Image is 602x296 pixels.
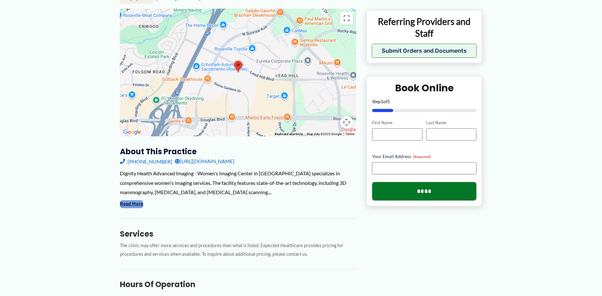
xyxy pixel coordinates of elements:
[120,241,356,259] p: The clinic may offer more services and procedures than what is listed. Expected Healthcare provid...
[372,99,476,104] p: Step of
[345,132,354,136] a: Terms (opens in new tab)
[120,169,356,197] div: Dignity Health Advanced Imaging - Women's Imaging Center in [GEOGRAPHIC_DATA] specializes in comp...
[120,156,172,166] a: [PHONE_NUMBER]
[372,44,477,58] button: Submit Orders and Documents
[120,229,356,239] h3: Services
[120,147,356,156] h3: About this practice
[307,132,341,136] span: Map data ©2025 Google
[120,279,356,289] h3: Hours of Operation
[121,128,143,136] a: Open this area in Google Maps (opens a new window)
[372,153,476,159] label: Your Email Address
[340,12,353,25] button: Toggle fullscreen view
[413,154,431,159] span: (Required)
[121,128,143,136] img: Google
[381,99,383,104] span: 1
[426,120,476,126] label: Last Name
[372,82,476,94] h2: Book Online
[372,120,422,126] label: First Name
[120,200,143,208] button: Read More
[340,116,353,129] button: Map camera controls
[387,99,390,104] span: 5
[372,16,477,39] p: Referring Providers and Staff
[175,156,234,166] a: [URL][DOMAIN_NAME]
[275,132,303,136] button: Keyboard shortcuts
